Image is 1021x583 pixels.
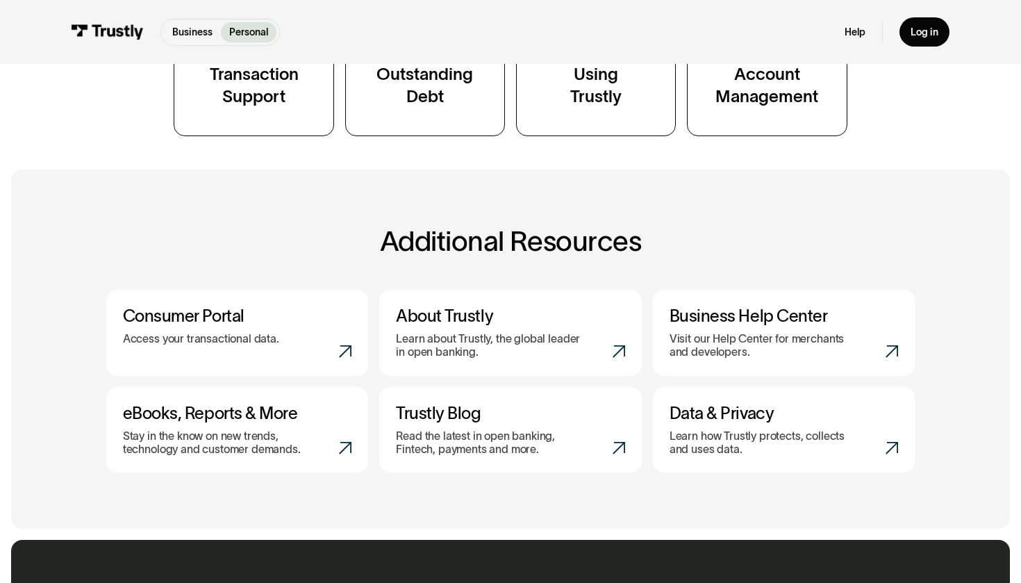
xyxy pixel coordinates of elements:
[221,22,276,42] a: Personal
[376,63,473,108] div: Outstanding Debt
[310,104,501,115] p: How do I delete a payment method on Trustly?
[36,230,160,241] a: Personal Help Center - Trustly
[379,387,642,473] a: Trustly BlogRead the latest in open banking, Fintech, payments and more.
[172,25,213,40] p: Business
[715,63,818,108] div: Account Management
[21,191,509,202] p: For further assistance, you can visit our .
[396,429,583,457] p: Read the latest in open banking, Fintech, payments and more.
[180,191,269,202] a: Personal Help Center
[164,22,221,42] a: Business
[670,429,857,457] p: Learn how Trustly protects, collects and uses data.
[477,341,519,352] img: Maven AGI Logo
[670,332,857,359] p: Visit our Help Center for merchants and developers.
[229,25,268,40] p: Personal
[21,147,509,181] p: Trustly does not require users to create an account or store payment methods directly. Instead, T...
[424,341,474,352] span: Powered by
[123,332,279,345] p: Access your transactional data.
[570,63,622,108] div: Using Trustly
[899,17,949,47] a: Log in
[670,404,898,424] h3: Data & Privacy
[670,306,898,327] h3: Business Help Center
[379,290,642,376] a: About TrustlyLearn about Trustly, the global leader in open banking.
[485,304,508,327] button: Submit question
[11,298,519,333] input: Question box
[653,387,915,473] a: Data & PrivacyLearn how Trustly protects, collects and uses data.
[72,24,144,40] img: Trustly Logo
[123,429,310,457] p: Stay in the know on new trends, technology and customer demands.
[21,213,509,224] div: Related links
[396,404,624,424] h3: Trustly Blog
[911,26,938,38] div: Log in
[396,332,583,359] p: Learn about Trustly, the global leader in open banking.
[106,387,369,473] a: eBooks, Reports & MoreStay in the know on new trends, technology and customer demands.
[123,404,351,424] h3: eBooks, Reports & More
[845,26,865,38] a: Help
[106,290,369,376] a: Consumer PortalAccess your transactional data.
[653,290,915,376] a: Business Help CenterVisit our Help Center for merchants and developers.
[123,306,351,327] h3: Consumer Portal
[21,24,509,46] p: Could you clarify your request? Are you asking how to delete a payment method associated with Tru...
[396,306,624,327] h3: About Trustly
[106,226,915,256] h2: Additional Resources
[210,63,299,108] div: Transaction Support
